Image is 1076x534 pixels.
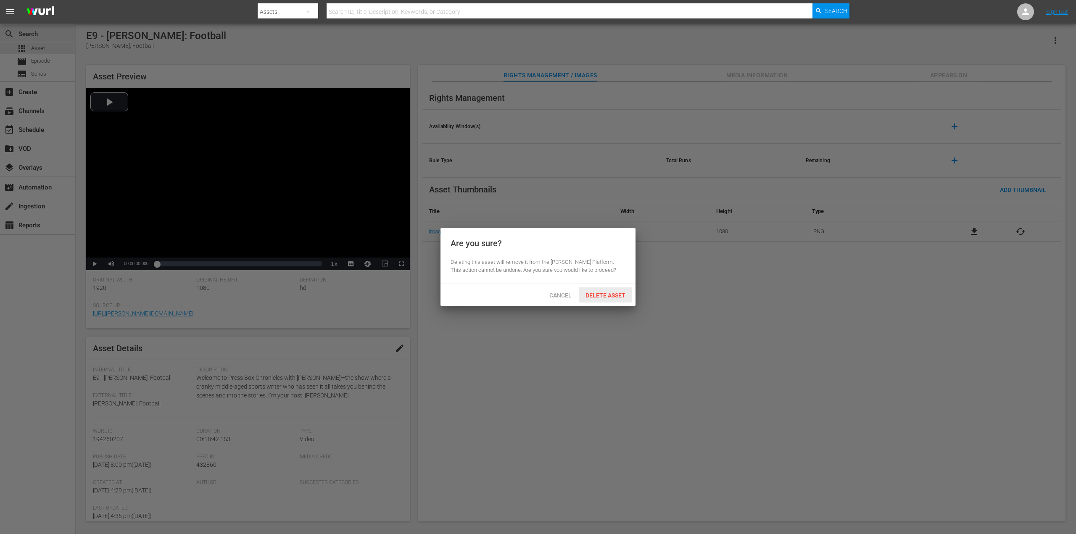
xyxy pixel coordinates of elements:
div: Are you sure? [451,238,502,248]
button: Cancel [542,287,579,303]
span: Cancel [543,292,578,299]
img: ans4CAIJ8jUAAAAAAAAAAAAAAAAAAAAAAAAgQb4GAAAAAAAAAAAAAAAAAAAAAAAAJMjXAAAAAAAAAAAAAAAAAAAAAAAAgAT5G... [20,2,61,22]
span: Delete Asset [579,292,632,299]
button: Delete Asset [579,287,632,303]
span: Search [825,3,847,18]
button: Search [812,3,849,18]
div: Deleting this asset will remove it from the [PERSON_NAME] Platform. This action cannot be undone.... [451,258,625,274]
a: Sign Out [1046,8,1068,15]
span: menu [5,7,15,17]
